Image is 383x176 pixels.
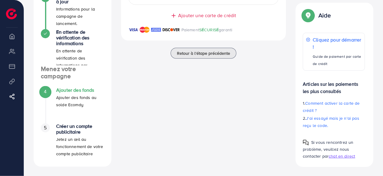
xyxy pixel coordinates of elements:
[56,94,96,108] font: Ajouter des fonds au solde Ecomdy
[128,26,138,33] img: marque
[303,10,314,21] img: Guide contextuel
[34,123,111,159] li: Créer un compte publicitaire
[171,48,236,59] button: Retour à l'étape précédente
[178,12,236,19] font: Ajouter une carte de crédit
[357,149,378,171] iframe: Chat
[329,153,355,159] font: chat en direct
[303,115,359,128] font: J'ai essayé mais je n'ai pas reçu le code.
[318,11,331,20] font: Aide
[41,64,76,81] font: Menez votre campagne
[56,29,90,47] font: En attente de vérification des informations
[34,29,111,65] li: En attente de vérification des informations
[56,123,92,135] font: Créer un compte publicitaire
[56,6,95,26] font: Informations pour la campagne de lancement.
[199,27,219,33] font: SÉCURISÉ
[56,48,88,76] font: En attente de vérification des informations par l'administrateur.
[56,87,94,93] font: Ajouter des fonds
[44,88,47,95] font: 4
[303,115,306,121] font: 2.
[6,8,17,19] img: logo
[44,124,47,131] font: 5
[313,54,361,66] font: Guide de paiement par carte de crédit
[303,139,353,159] font: Si vous rencontrez un problème, veuillez nous contacter par
[219,27,232,33] font: garanti
[163,26,180,33] img: marque
[56,136,103,164] font: Jetez un œil au fonctionnement de votre compte publicitaire TikTok.
[177,50,230,56] font: Retour à l'étape précédente
[303,81,358,94] font: Articles sur les paiements les plus consultés
[303,100,305,106] font: 1.
[140,26,150,33] img: marque
[313,36,361,50] font: Cliquez pour démarrer !
[303,140,309,146] img: Guide contextuel
[151,26,161,33] img: marque
[181,27,199,33] font: Paiement
[34,87,111,123] li: Ajouter des fonds
[303,100,360,113] font: Comment activer la carte de crédit ?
